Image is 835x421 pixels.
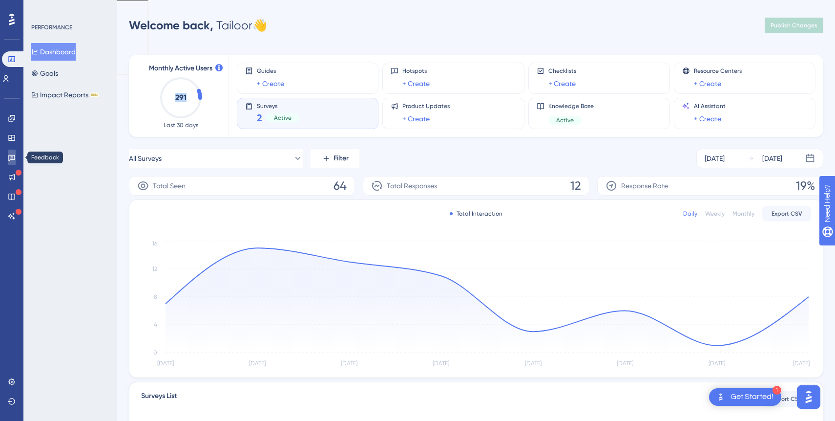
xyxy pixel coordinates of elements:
span: AI Assistant [694,102,726,110]
a: + Create [548,78,576,89]
tspan: [DATE] [793,360,810,367]
button: All Surveys [129,149,303,168]
div: [DATE] [705,153,725,164]
span: Active [274,114,292,122]
img: launcher-image-alternative-text [715,391,727,403]
span: Response Rate [621,180,668,192]
tspan: [DATE] [157,360,174,367]
span: Export CSV [772,210,802,218]
a: + Create [694,113,721,125]
button: Publish Changes [765,18,823,33]
span: Surveys [257,102,299,109]
span: Export CSV [772,395,802,403]
span: Hotspots [402,67,430,75]
span: 19% [796,178,815,194]
div: Daily [683,210,697,218]
div: 1 [772,386,781,395]
div: Get Started! [731,392,773,402]
button: Goals [31,65,58,82]
span: Need Help? [23,2,61,14]
iframe: UserGuiding AI Assistant Launcher [794,382,823,412]
div: [DATE] [762,153,782,164]
button: Dashboard [31,43,76,61]
span: Resource Centers [694,67,742,75]
div: Tailoor 👋 [129,18,267,33]
tspan: [DATE] [433,360,449,367]
div: Open Get Started! checklist, remaining modules: 1 [709,388,781,406]
span: Checklists [548,67,576,75]
tspan: 12 [152,266,157,272]
a: + Create [694,78,721,89]
span: Publish Changes [771,22,817,29]
span: Filter [334,153,349,164]
span: Active [556,116,574,124]
span: All Surveys [129,153,162,164]
tspan: 16 [152,240,157,247]
button: Export CSV [762,391,811,407]
tspan: [DATE] [341,360,357,367]
tspan: [DATE] [617,360,633,367]
span: Knowledge Base [548,102,594,110]
span: Surveys List [141,390,177,408]
button: Filter [311,149,359,168]
span: Last 30 days [164,121,198,129]
text: 291 [175,93,187,102]
a: + Create [402,78,430,89]
button: Export CSV [762,206,811,222]
div: Total Interaction [450,210,502,218]
tspan: [DATE] [525,360,542,367]
span: Total Responses [387,180,437,192]
span: 2 [257,111,262,125]
tspan: [DATE] [249,360,266,367]
span: 12 [570,178,581,194]
span: Monthly Active Users [149,63,212,74]
span: 64 [334,178,347,194]
span: Guides [257,67,284,75]
div: BETA [90,92,99,97]
tspan: [DATE] [709,360,725,367]
div: Weekly [705,210,725,218]
span: Total Seen [153,180,186,192]
tspan: 0 [153,349,157,356]
span: Product Updates [402,102,450,110]
tspan: 4 [154,321,157,328]
a: + Create [257,78,284,89]
div: PERFORMANCE [31,23,72,31]
button: Impact ReportsBETA [31,86,99,104]
span: Welcome back, [129,18,213,32]
div: Monthly [732,210,754,218]
a: + Create [402,113,430,125]
tspan: 8 [154,293,157,300]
